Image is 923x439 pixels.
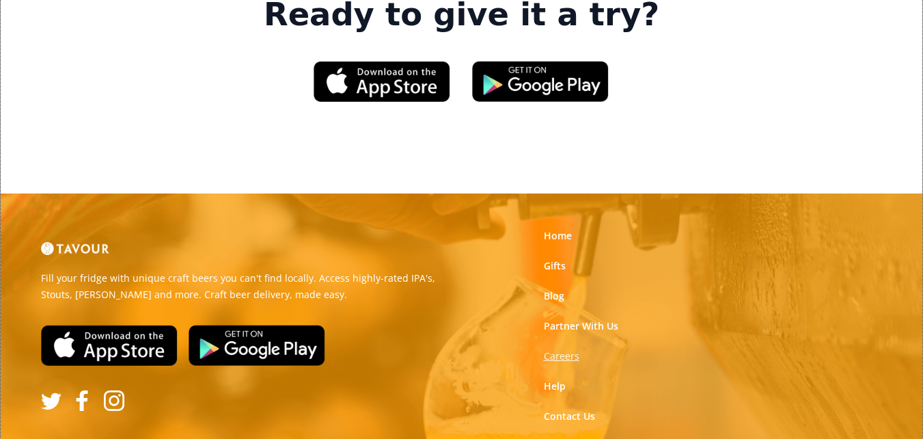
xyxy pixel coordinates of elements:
a: Home [544,229,572,243]
p: Fill your fridge with unique craft beers you can't find locally. Access highly-rated IPA's, Stout... [41,270,452,303]
a: Gifts [544,259,566,273]
strong: Careers [544,349,579,362]
a: Blog [544,289,564,303]
a: Partner With Us [544,319,618,333]
a: Contact Us [544,410,595,423]
a: Help [544,380,566,393]
a: Careers [544,349,579,363]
